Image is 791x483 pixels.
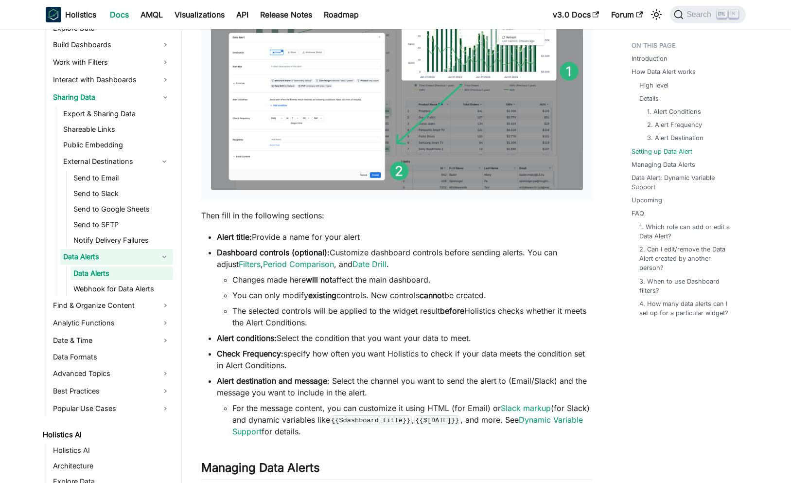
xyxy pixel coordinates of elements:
a: Docs [104,7,135,22]
img: Holistics [46,7,61,22]
a: Holistics AI [40,428,173,442]
a: HolisticsHolistics [46,7,96,22]
p: Then fill in the following sections: [201,210,593,221]
h2: Managing Data Alerts [201,461,593,479]
strong: will not [306,275,332,285]
a: Filters [239,259,261,269]
a: Send to Email [70,171,173,185]
b: Holistics [65,9,96,20]
a: Data Alerts [70,267,173,280]
li: specify how often you want Holistics to check if your data meets the condition set in Alert Condi... [217,348,593,371]
li: Changes made here affect the main dashboard. [232,274,593,286]
a: High level [639,81,668,90]
a: Public Embedding [60,138,173,152]
a: Best Practices [50,383,173,399]
strong: Alert title: [217,232,252,242]
a: Period Comparison [263,259,334,269]
a: FAQ [632,209,644,218]
a: Interact with Dashboards [50,72,173,88]
button: Collapse sidebar category 'Data Alerts' [156,249,173,265]
a: 2. Can I edit/remove the Data Alert created by another person? [639,245,736,273]
a: Data Alert: Dynamic Variable Support [632,173,740,192]
a: Holistics AI [50,444,173,457]
a: Popular Use Cases [50,401,173,416]
a: Notify Delivery Failures [70,233,173,247]
a: Details [639,94,659,103]
strong: Alert destination and message [217,376,327,386]
a: Forum [605,7,649,22]
strong: cannot [420,290,444,300]
a: Release Notes [254,7,318,22]
li: For the message content, you can customize it using HTML (for Email) or (for Slack) and dynamic v... [232,402,593,437]
strong: existing [308,290,336,300]
a: Send to Slack [70,187,173,200]
a: Date Drill [352,259,387,269]
li: Customize dashboard controls before sending alerts. You can adjust , , and . [217,247,593,328]
a: Date & Time [50,333,173,348]
a: AMQL [135,7,169,22]
kbd: K [729,10,738,18]
a: Slack markup [501,403,551,413]
span: Search [684,10,717,19]
button: Switch between dark and light mode (currently light mode) [649,7,664,22]
a: Shareable Links [60,123,173,136]
a: Sharing Data [50,89,173,105]
a: Send to Google Sheets [70,202,173,216]
button: Collapse sidebar category 'External Destinations' [156,154,173,169]
code: {{$dashboard_title}} [330,415,412,425]
li: Select the condition that you want your data to meet. [217,332,593,344]
a: Setting up Data Alert [632,147,692,156]
a: 4. How many data alerts can I set up for a particular widget? [639,299,736,318]
a: Find & Organize Content [50,298,173,313]
a: External Destinations [60,154,156,169]
a: Architecture [50,459,173,473]
strong: before [440,306,464,316]
a: Visualizations [169,7,230,22]
a: Export & Sharing Data [60,107,173,121]
a: Send to SFTP [70,218,173,232]
li: Provide a name for your alert [217,231,593,243]
a: Upcoming [632,196,662,205]
li: The selected controls will be applied to the widget result Holistics checks whether it meets the ... [232,305,593,328]
a: Data Formats [50,350,173,364]
a: Roadmap [318,7,365,22]
a: Managing Data Alerts [632,160,695,169]
nav: Docs sidebar [36,29,182,483]
a: Data Alerts [60,249,156,265]
a: Webhook for Data Alerts [70,282,173,296]
code: {{$[DATE]}} [414,415,460,425]
strong: Alert conditions: [217,333,277,343]
a: Introduction [632,54,668,63]
li: You can only modify controls. New controls be created. [232,289,593,301]
a: Advanced Topics [50,366,173,381]
a: How Data Alert works [632,67,696,76]
a: 3. Alert Destination [647,133,703,143]
a: 1. Alert Conditions [647,107,701,116]
a: 1. Which role can add or edit a Data Alert? [639,222,736,241]
strong: Check Frequency: [217,349,283,358]
a: API [230,7,254,22]
li: : Select the channel you want to send the alert to (Email/Slack) and the message you want to incl... [217,375,593,437]
button: Search (Ctrl+K) [670,6,745,23]
a: Build Dashboards [50,37,173,53]
a: Analytic Functions [50,315,173,331]
a: 2. Alert Frequency [647,120,702,129]
a: Work with Filters [50,54,173,70]
a: v3.0 Docs [547,7,605,22]
strong: Dashboard controls (optional): [217,248,330,257]
a: 3. When to use Dashboard filters? [639,277,736,295]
